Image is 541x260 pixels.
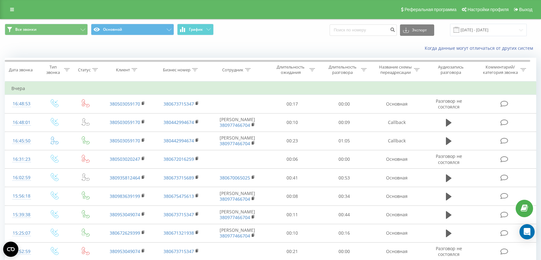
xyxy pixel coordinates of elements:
[220,140,250,146] a: 380977466704
[164,175,194,181] a: 380673715689
[208,132,266,150] td: [PERSON_NAME]
[318,187,370,205] td: 00:34
[110,211,140,218] a: 380953049074
[222,67,243,73] div: Сотрудник
[208,187,266,205] td: [PERSON_NAME]
[274,64,308,75] div: Длительность ожидания
[404,7,456,12] span: Реферальная программа
[436,245,462,257] span: Разговор не состоялся
[78,67,91,73] div: Статус
[325,64,359,75] div: Длительность разговора
[467,7,509,12] span: Настройки профиля
[318,224,370,242] td: 00:16
[164,248,194,254] a: 380673715347
[164,119,194,125] a: 380442994674
[110,230,140,236] a: 380672629399
[220,175,250,181] a: 380670065025
[11,98,32,110] div: 16:48:53
[164,156,194,162] a: 380672016259
[11,116,32,129] div: 16:48:01
[318,113,370,132] td: 00:09
[330,24,397,36] input: Поиск по номеру
[519,7,532,12] span: Выход
[164,138,194,144] a: 380442994674
[430,64,472,75] div: Аудиозапись разговора
[436,153,462,165] span: Разговор не состоялся
[400,24,434,36] button: Экспорт
[3,242,18,257] button: Open CMP widget
[164,230,194,236] a: 380671321938
[266,150,318,168] td: 00:06
[266,187,318,205] td: 00:08
[318,132,370,150] td: 01:05
[266,169,318,187] td: 00:41
[110,101,140,107] a: 380503059170
[482,64,519,75] div: Комментарий/категория звонка
[370,187,424,205] td: Основная
[11,245,32,258] div: 14:52:59
[116,67,130,73] div: Клиент
[318,205,370,224] td: 00:44
[370,150,424,168] td: Основная
[266,224,318,242] td: 00:10
[208,205,266,224] td: [PERSON_NAME]
[164,101,194,107] a: 380673715347
[9,67,33,73] div: Дата звонка
[266,113,318,132] td: 00:10
[177,24,214,35] button: График
[5,24,88,35] button: Все звонки
[44,64,62,75] div: Тип звонка
[370,224,424,242] td: Основная
[220,122,250,128] a: 380977466704
[110,119,140,125] a: 380503059170
[266,132,318,150] td: 00:23
[5,82,536,95] td: Вчера
[11,153,32,166] div: 16:31:23
[11,172,32,184] div: 16:02:59
[91,24,174,35] button: Основной
[189,27,203,32] span: График
[266,205,318,224] td: 00:11
[11,135,32,147] div: 16:45:50
[370,169,424,187] td: Основная
[220,233,250,239] a: 380977466704
[425,45,536,51] a: Когда данные могут отличаться от других систем
[163,67,190,73] div: Бизнес номер
[208,113,266,132] td: [PERSON_NAME]
[208,224,266,242] td: [PERSON_NAME]
[370,132,424,150] td: Callback
[110,175,140,181] a: 380935812464
[164,211,194,218] a: 380673715347
[318,95,370,113] td: 00:00
[436,98,462,110] span: Разговор не состоялся
[110,138,140,144] a: 380503059170
[378,64,412,75] div: Название схемы переадресации
[110,156,140,162] a: 380503020247
[318,150,370,168] td: 00:00
[370,95,424,113] td: Основная
[370,113,424,132] td: Callback
[110,248,140,254] a: 380953049074
[11,209,32,221] div: 15:39:38
[11,190,32,202] div: 15:56:18
[266,95,318,113] td: 00:17
[220,196,250,202] a: 380977466704
[318,169,370,187] td: 00:53
[15,27,36,32] span: Все звонки
[370,205,424,224] td: Основная
[110,193,140,199] a: 380983639199
[164,193,194,199] a: 380675475613
[519,224,535,239] div: Open Intercom Messenger
[220,214,250,220] a: 380977466704
[11,227,32,239] div: 15:25:07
